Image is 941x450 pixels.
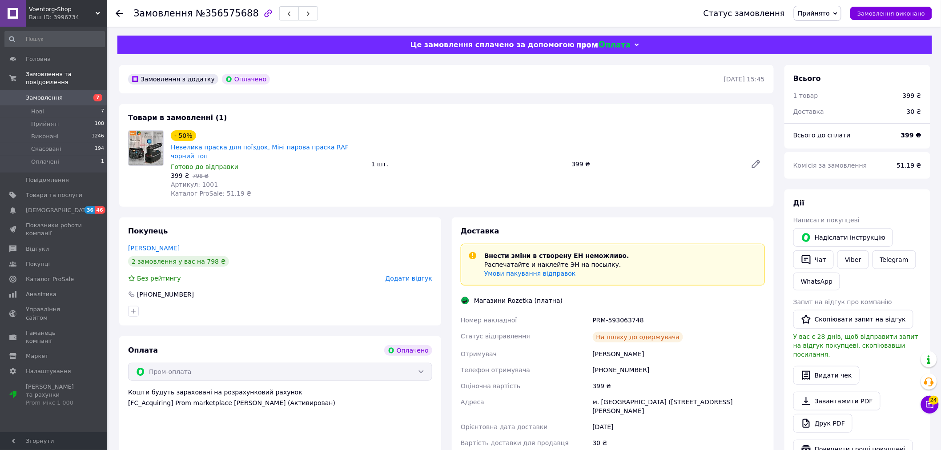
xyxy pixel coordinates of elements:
[92,133,104,141] span: 1246
[95,206,105,214] span: 46
[171,172,189,179] span: 399 ₴
[793,250,834,269] button: Чат
[29,5,96,13] span: Voentorg-Shop
[26,94,63,102] span: Замовлення
[857,10,925,17] span: Замовлення виконано
[26,260,50,268] span: Покупці
[95,145,104,153] span: 194
[921,396,939,414] button: Чат з покупцем24
[137,275,181,282] span: Без рейтингу
[31,145,61,153] span: Скасовані
[26,352,48,360] span: Маркет
[26,70,107,86] span: Замовлення та повідомлення
[897,162,921,169] span: 51.19 ₴
[26,329,82,345] span: Гаманець компанії
[472,296,565,305] div: Магазини Rozetka (платна)
[29,13,107,21] div: Ваш ID: 3996734
[128,346,158,354] span: Оплата
[384,345,432,356] div: Оплачено
[128,256,229,267] div: 2 замовлення у вас на 798 ₴
[461,350,497,358] span: Отримувач
[793,228,893,247] button: Надіслати інструкцію
[901,132,921,139] b: 399 ₴
[461,439,569,446] span: Вартість доставки для продавця
[793,162,867,169] span: Комісія за замовлення
[901,102,927,121] div: 30 ₴
[793,217,860,224] span: Написати покупцеві
[171,144,349,160] a: Невелика праска для поїздок, Міні парова праска RAF чорний топ
[461,423,548,430] span: Орієнтовна дата доставки
[101,158,104,166] span: 1
[903,91,921,100] div: 399 ₴
[591,394,767,419] div: м. [GEOGRAPHIC_DATA] ([STREET_ADDRESS][PERSON_NAME]
[193,173,209,179] span: 798 ₴
[26,275,74,283] span: Каталог ProSale
[26,176,69,184] span: Повідомлення
[793,108,824,115] span: Доставка
[591,346,767,362] div: [PERSON_NAME]
[484,252,629,259] span: Внести зміни в створену ЕН неможливо.
[793,366,860,385] button: Видати чек
[591,419,767,435] div: [DATE]
[461,366,530,374] span: Телефон отримувача
[461,333,530,340] span: Статус відправлення
[136,290,195,299] div: [PHONE_NUMBER]
[26,383,82,407] span: [PERSON_NAME] та рахунки
[591,362,767,378] div: [PHONE_NUMBER]
[461,227,499,235] span: Доставка
[128,74,218,84] div: Замовлення з додатку
[793,199,804,207] span: Дії
[95,120,104,128] span: 108
[93,94,102,101] span: 7
[368,158,568,170] div: 1 шт.
[593,332,684,342] div: На шляху до одержувача
[461,317,517,324] span: Номер накладної
[26,206,92,214] span: [DEMOGRAPHIC_DATA]
[873,250,916,269] a: Telegram
[31,158,59,166] span: Оплачені
[31,133,59,141] span: Виконані
[793,92,818,99] span: 1 товар
[793,392,881,410] a: Завантажити PDF
[461,382,520,390] span: Оціночна вартість
[171,130,196,141] div: - 50%
[410,40,575,49] span: Це замовлення сплачено за допомогою
[26,221,82,237] span: Показники роботи компанії
[101,108,104,116] span: 7
[31,120,59,128] span: Прийняті
[171,190,251,197] span: Каталог ProSale: 51.19 ₴
[116,9,123,18] div: Повернутися назад
[793,310,913,329] button: Скопіювати запит на відгук
[704,9,785,18] div: Статус замовлення
[171,181,218,188] span: Артикул: 1001
[568,158,744,170] div: 399 ₴
[577,41,630,49] img: evopay logo
[793,74,821,83] span: Всього
[26,399,82,407] div: Prom мікс 1 000
[84,206,95,214] span: 36
[128,113,227,122] span: Товари в замовленні (1)
[26,305,82,321] span: Управління сайтом
[793,333,918,358] span: У вас є 28 днів, щоб відправити запит на відгук покупцеві, скопіювавши посилання.
[837,250,869,269] a: Viber
[128,227,168,235] span: Покупець
[26,191,82,199] span: Товари та послуги
[724,76,765,83] time: [DATE] 15:45
[850,7,932,20] button: Замовлення виконано
[196,8,259,19] span: №356575688
[26,367,71,375] span: Налаштування
[222,74,270,84] div: Оплачено
[26,245,49,253] span: Відгуки
[129,131,163,165] img: Невелика праска для поїздок, Міні парова праска RAF чорний топ
[386,275,432,282] span: Додати відгук
[591,312,767,328] div: PRM-593063748
[798,10,830,17] span: Прийнято
[31,108,44,116] span: Нові
[26,55,51,63] span: Головна
[793,132,851,139] span: Всього до сплати
[747,155,765,173] a: Редагувати
[591,378,767,394] div: 399 ₴
[128,388,432,407] div: Кошти будуть зараховані на розрахунковий рахунок
[929,396,939,405] span: 24
[26,290,56,298] span: Аналітика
